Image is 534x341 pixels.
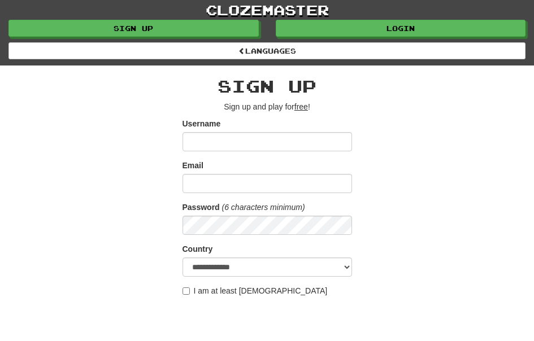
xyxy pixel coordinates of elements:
[8,20,259,37] a: Sign up
[183,101,352,112] p: Sign up and play for !
[8,42,526,59] a: Languages
[183,202,220,213] label: Password
[183,118,221,129] label: Username
[183,77,352,95] h2: Sign up
[294,102,308,111] u: free
[183,160,203,171] label: Email
[183,243,213,255] label: Country
[276,20,526,37] a: Login
[222,203,305,212] em: (6 characters minimum)
[183,285,328,296] label: I am at least [DEMOGRAPHIC_DATA]
[183,287,190,295] input: I am at least [DEMOGRAPHIC_DATA]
